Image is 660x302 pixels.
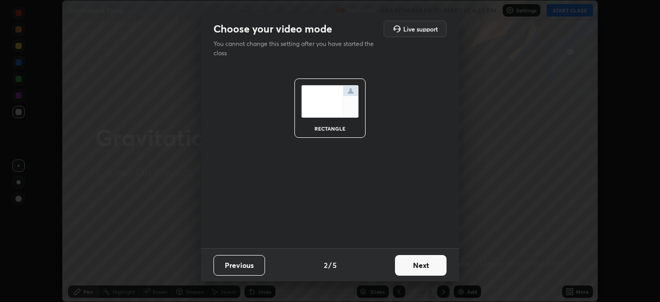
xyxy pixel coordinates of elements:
[324,260,327,271] h4: 2
[213,22,332,36] h2: Choose your video mode
[309,126,351,131] div: rectangle
[328,260,332,271] h4: /
[213,39,381,58] p: You cannot change this setting after you have started the class
[301,85,359,118] img: normalScreenIcon.ae25ed63.svg
[213,255,265,276] button: Previous
[403,26,438,32] h5: Live support
[333,260,337,271] h4: 5
[395,255,447,276] button: Next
